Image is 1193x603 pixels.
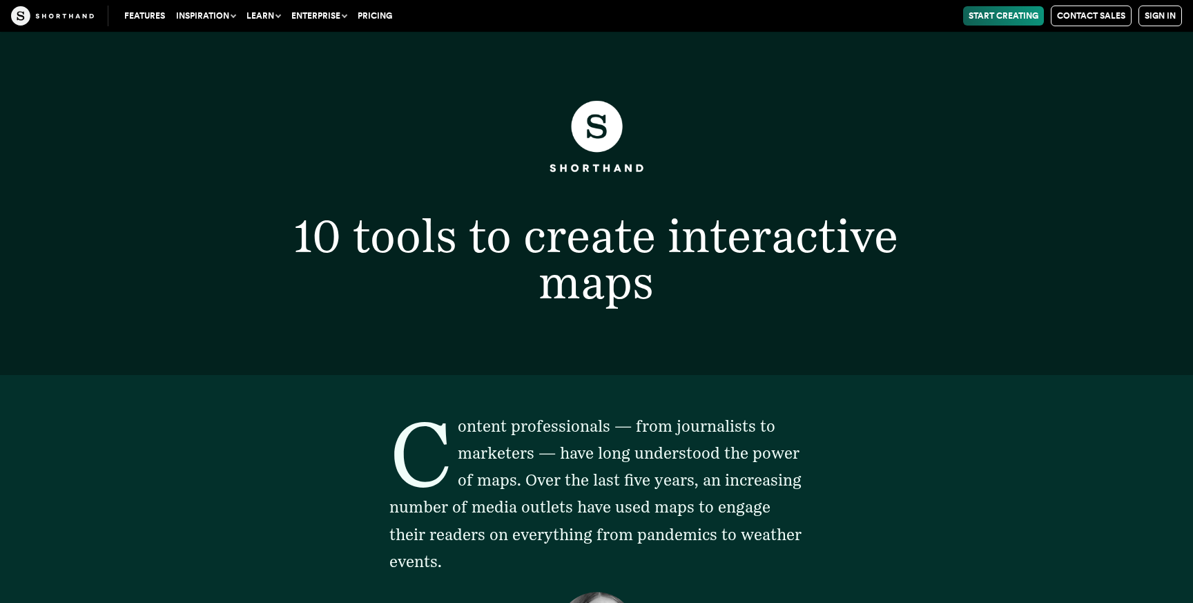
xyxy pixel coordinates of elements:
[1138,6,1182,26] a: Sign in
[241,6,286,26] button: Learn
[963,6,1044,26] a: Start Creating
[119,6,171,26] a: Features
[205,213,987,305] h1: 10 tools to create interactive maps
[171,6,241,26] button: Inspiration
[1051,6,1132,26] a: Contact Sales
[286,6,352,26] button: Enterprise
[352,6,398,26] a: Pricing
[11,6,94,26] img: The Craft
[389,417,802,571] span: Content professionals — from journalists to marketers — have long understood the power of maps. O...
